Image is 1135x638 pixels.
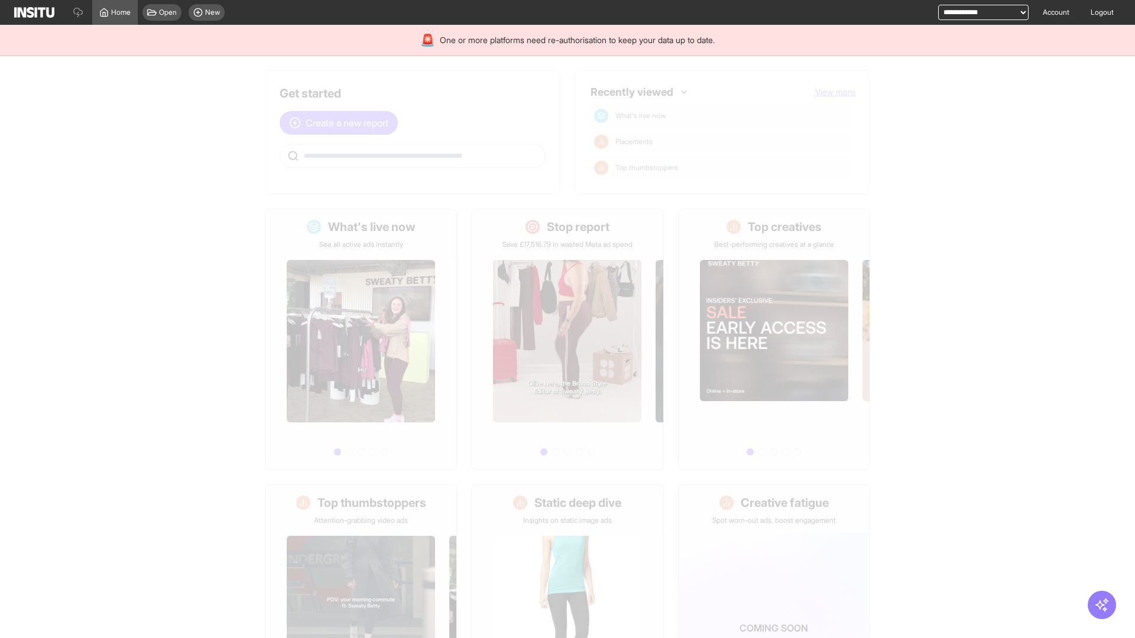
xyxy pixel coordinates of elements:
span: One or more platforms need re-authorisation to keep your data up to date. [440,34,715,46]
div: 🚨 [420,32,435,48]
span: Open [159,8,177,17]
span: Home [111,8,131,17]
img: Logo [14,7,54,18]
span: New [205,8,220,17]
